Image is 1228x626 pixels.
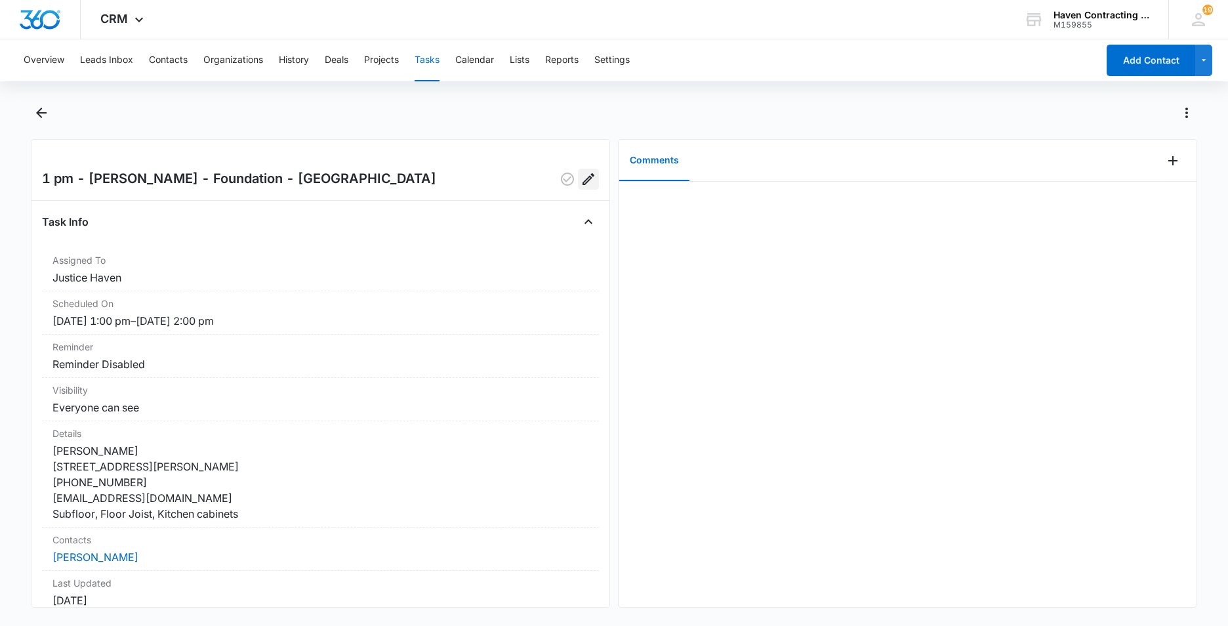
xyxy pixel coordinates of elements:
[1107,45,1195,76] button: Add Contact
[1054,10,1149,20] div: account name
[510,39,529,81] button: Lists
[52,533,588,547] dt: Contacts
[52,297,588,310] dt: Scheduled On
[1162,150,1183,171] button: Add Comment
[42,528,599,571] div: Contacts[PERSON_NAME]
[325,39,348,81] button: Deals
[203,39,263,81] button: Organizations
[1202,5,1213,15] div: notifications count
[31,102,51,123] button: Back
[100,12,128,26] span: CRM
[1054,20,1149,30] div: account id
[415,39,440,81] button: Tasks
[455,39,494,81] button: Calendar
[52,356,588,372] dd: Reminder Disabled
[52,313,588,329] dd: [DATE] 1:00 pm – [DATE] 2:00 pm
[52,427,588,440] dt: Details
[52,340,588,354] dt: Reminder
[52,593,588,608] dd: [DATE]
[42,335,599,378] div: ReminderReminder Disabled
[1176,102,1197,123] button: Actions
[42,378,599,421] div: VisibilityEveryone can see
[42,571,599,614] div: Last Updated[DATE]
[80,39,133,81] button: Leads Inbox
[52,443,588,522] dd: [PERSON_NAME] [STREET_ADDRESS][PERSON_NAME] [PHONE_NUMBER] [EMAIL_ADDRESS][DOMAIN_NAME] Subfloor,...
[594,39,630,81] button: Settings
[1202,5,1213,15] span: 19
[42,291,599,335] div: Scheduled On[DATE] 1:00 pm–[DATE] 2:00 pm
[42,214,89,230] h4: Task Info
[279,39,309,81] button: History
[578,211,599,232] button: Close
[578,169,599,190] button: Edit
[545,39,579,81] button: Reports
[52,270,588,285] dd: Justice Haven
[52,576,588,590] dt: Last Updated
[42,248,599,291] div: Assigned ToJustice Haven
[52,551,138,564] a: [PERSON_NAME]
[52,400,588,415] dd: Everyone can see
[52,253,588,267] dt: Assigned To
[42,421,599,528] div: Details[PERSON_NAME] [STREET_ADDRESS][PERSON_NAME] [PHONE_NUMBER] [EMAIL_ADDRESS][DOMAIN_NAME] Su...
[364,39,399,81] button: Projects
[149,39,188,81] button: Contacts
[24,39,64,81] button: Overview
[619,140,689,181] button: Comments
[52,383,588,397] dt: Visibility
[42,169,436,190] h2: 1 pm - [PERSON_NAME] - Foundation - [GEOGRAPHIC_DATA]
